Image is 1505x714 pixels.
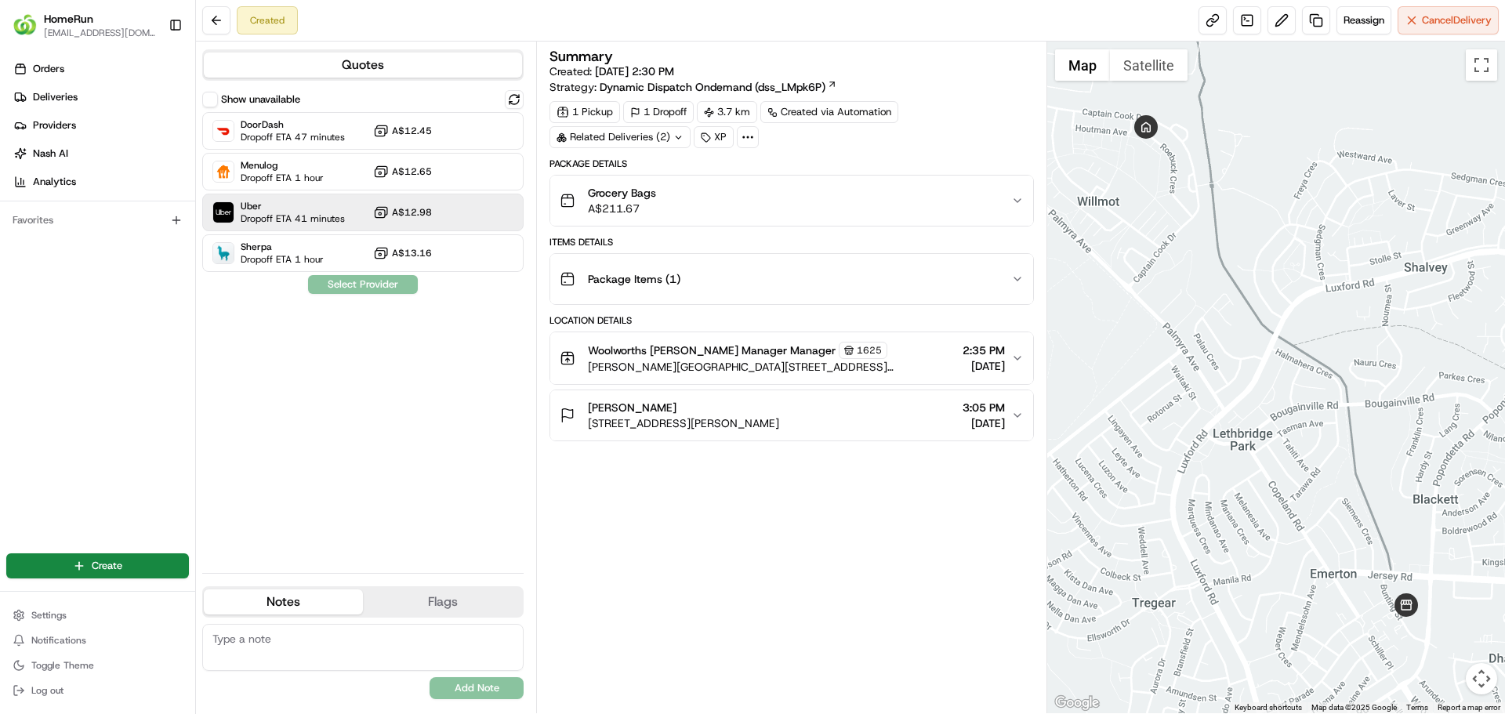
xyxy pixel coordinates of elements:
[600,79,837,95] a: Dynamic Dispatch Ondemand (dss_LMpk6P)
[588,201,656,216] span: A$211.67
[31,634,86,647] span: Notifications
[1051,693,1103,713] a: Open this area in Google Maps (opens a new window)
[694,126,734,148] div: XP
[588,271,680,287] span: Package Items ( 1 )
[1406,703,1428,712] a: Terms
[549,101,620,123] div: 1 Pickup
[1438,703,1500,712] a: Report a map error
[1336,6,1391,34] button: Reassign
[221,92,300,107] label: Show unavailable
[373,205,432,220] button: A$12.98
[241,200,345,212] span: Uber
[241,118,345,131] span: DoorDash
[392,165,432,178] span: A$12.65
[588,415,779,431] span: [STREET_ADDRESS][PERSON_NAME]
[267,154,285,173] button: Start new chat
[549,79,837,95] div: Strategy:
[6,629,189,651] button: Notifications
[1051,693,1103,713] img: Google
[31,659,94,672] span: Toggle Theme
[963,358,1005,374] span: [DATE]
[33,147,68,161] span: Nash AI
[373,123,432,139] button: A$12.45
[6,141,195,166] a: Nash AI
[6,56,195,82] a: Orders
[1398,6,1499,34] button: CancelDelivery
[1311,703,1397,712] span: Map data ©2025 Google
[1110,49,1188,81] button: Show satellite imagery
[623,101,694,123] div: 1 Dropoff
[204,589,363,614] button: Notes
[373,245,432,261] button: A$13.16
[857,344,882,357] span: 1625
[392,125,432,137] span: A$12.45
[1466,663,1497,694] button: Map camera controls
[588,343,836,358] span: Woolworths [PERSON_NAME] Manager Manager
[392,206,432,219] span: A$12.98
[31,684,63,697] span: Log out
[1344,13,1384,27] span: Reassign
[1422,13,1492,27] span: Cancel Delivery
[6,654,189,676] button: Toggle Theme
[1055,49,1110,81] button: Show street map
[213,243,234,263] img: Sherpa
[588,400,676,415] span: [PERSON_NAME]
[241,172,324,184] span: Dropoff ETA 1 hour
[963,343,1005,358] span: 2:35 PM
[697,101,757,123] div: 3.7 km
[6,169,195,194] a: Analytics
[549,49,613,63] h3: Summary
[6,208,189,233] div: Favorites
[213,121,234,141] img: DoorDash
[549,63,674,79] span: Created:
[156,266,190,277] span: Pylon
[111,265,190,277] a: Powered byPylon
[33,62,64,76] span: Orders
[44,11,93,27] button: HomeRun
[241,241,324,253] span: Sherpa
[1466,49,1497,81] button: Toggle fullscreen view
[392,247,432,259] span: A$13.16
[963,415,1005,431] span: [DATE]
[13,13,38,38] img: HomeRun
[44,27,156,39] button: [EMAIL_ADDRESS][DOMAIN_NAME]
[204,53,522,78] button: Quotes
[550,390,1032,440] button: [PERSON_NAME][STREET_ADDRESS][PERSON_NAME]3:05 PM[DATE]
[241,253,324,266] span: Dropoff ETA 1 hour
[363,589,522,614] button: Flags
[33,175,76,189] span: Analytics
[595,64,674,78] span: [DATE] 2:30 PM
[92,559,122,573] span: Create
[16,150,44,178] img: 1736555255976-a54dd68f-1ca7-489b-9aae-adbdc363a1c4
[16,229,28,241] div: 📗
[760,101,898,123] a: Created via Automation
[6,85,195,110] a: Deliveries
[6,680,189,701] button: Log out
[132,229,145,241] div: 💻
[213,161,234,182] img: Menulog
[41,101,259,118] input: Clear
[549,236,1033,248] div: Items Details
[241,159,324,172] span: Menulog
[6,604,189,626] button: Settings
[148,227,252,243] span: API Documentation
[16,63,285,88] p: Welcome 👋
[241,212,345,225] span: Dropoff ETA 41 minutes
[550,332,1032,384] button: Woolworths [PERSON_NAME] Manager Manager1625[PERSON_NAME][GEOGRAPHIC_DATA][STREET_ADDRESS][PERSON...
[588,185,656,201] span: Grocery Bags
[549,314,1033,327] div: Location Details
[53,150,257,165] div: Start new chat
[9,221,126,249] a: 📗Knowledge Base
[550,176,1032,226] button: Grocery BagsA$211.67
[549,158,1033,170] div: Package Details
[600,79,825,95] span: Dynamic Dispatch Ondemand (dss_LMpk6P)
[6,113,195,138] a: Providers
[53,165,198,178] div: We're available if you need us!
[126,221,258,249] a: 💻API Documentation
[588,359,956,375] span: [PERSON_NAME][GEOGRAPHIC_DATA][STREET_ADDRESS][PERSON_NAME][PERSON_NAME][GEOGRAPHIC_DATA]
[549,126,691,148] div: Related Deliveries (2)
[241,131,345,143] span: Dropoff ETA 47 minutes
